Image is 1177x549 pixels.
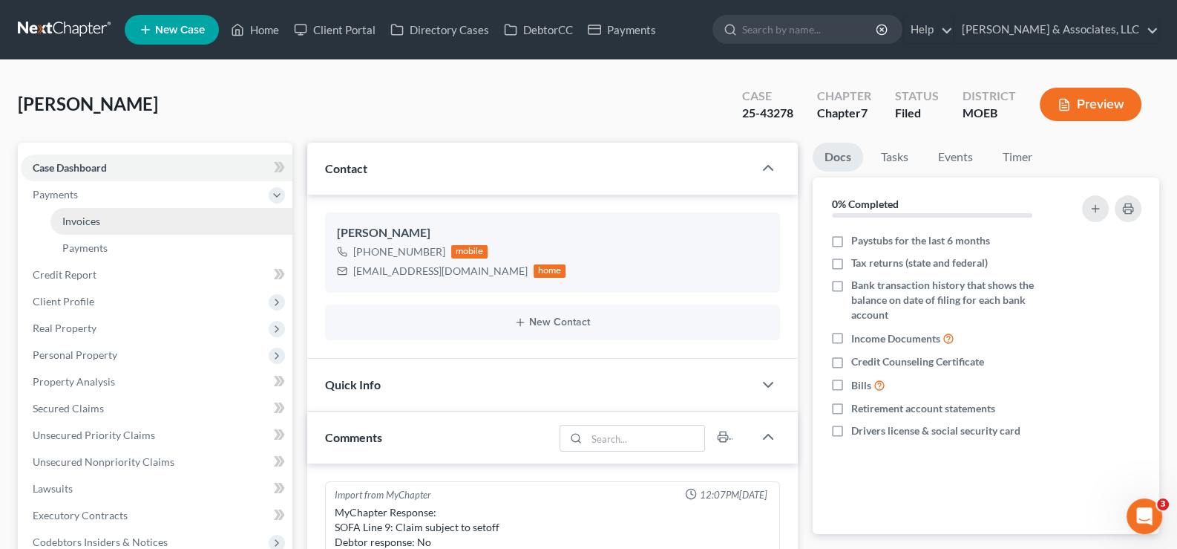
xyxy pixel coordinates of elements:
div: Status [895,88,939,105]
span: Tax returns (state and federal) [851,256,988,270]
a: Timer [991,143,1044,172]
span: Bank transaction history that shows the balance on date of filing for each bank account [851,278,1060,322]
span: Credit Counseling Certificate [851,354,984,369]
a: Unsecured Priority Claims [21,422,292,449]
div: mobile [451,245,488,259]
span: Real Property [33,322,96,334]
div: [EMAIL_ADDRESS][DOMAIN_NAME] [353,264,528,279]
a: Directory Cases [383,16,496,43]
a: Credit Report [21,261,292,288]
span: Executory Contracts [33,509,128,522]
a: Docs [813,143,863,172]
span: Codebtors Insiders & Notices [33,536,168,548]
span: Quick Info [325,377,381,392]
a: Tasks [869,143,920,172]
span: Drivers license & social security card [851,423,1020,438]
input: Search... [587,426,705,451]
div: Case [742,88,793,105]
span: Invoices [62,215,100,227]
span: Contact [325,161,367,175]
span: Comments [325,430,382,444]
span: Credit Report [33,268,96,281]
span: Case Dashboard [33,161,107,174]
a: Client Portal [286,16,383,43]
a: Events [926,143,985,172]
a: Secured Claims [21,395,292,422]
a: Home [223,16,286,43]
strong: 0% Completed [832,198,899,210]
div: [PHONE_NUMBER] [353,244,445,259]
span: Bills [851,378,871,393]
span: New Case [155,25,205,36]
input: Search by name... [742,16,878,43]
div: Chapter [817,88,871,105]
span: [PERSON_NAME] [18,93,158,114]
span: Paystubs for the last 6 months [851,233,990,248]
button: Preview [1040,88,1141,121]
span: Unsecured Priority Claims [33,429,155,441]
a: DebtorCC [496,16,580,43]
span: Income Documents [851,331,940,346]
a: Payments [580,16,663,43]
a: Help [903,16,953,43]
span: 12:07PM[DATE] [700,488,767,502]
span: Property Analysis [33,375,115,388]
span: Payments [62,241,108,254]
a: Lawsuits [21,475,292,502]
a: Unsecured Nonpriority Claims [21,449,292,475]
div: District [963,88,1016,105]
a: Executory Contracts [21,502,292,529]
div: Import from MyChapter [335,488,431,502]
div: [PERSON_NAME] [337,224,769,242]
span: Payments [33,188,78,201]
span: Unsecured Nonpriority Claims [33,455,174,468]
div: home [534,264,566,278]
span: 7 [861,105,868,120]
span: Personal Property [33,348,117,361]
iframe: Intercom live chat [1127,498,1162,534]
div: Filed [895,105,939,122]
a: Property Analysis [21,368,292,395]
button: New Contact [337,316,769,328]
div: Chapter [817,105,871,122]
span: Secured Claims [33,402,104,415]
div: MOEB [963,105,1016,122]
div: 25-43278 [742,105,793,122]
span: 3 [1157,498,1169,510]
a: Case Dashboard [21,155,292,181]
a: Payments [50,235,292,261]
span: Retirement account statements [851,401,995,416]
a: [PERSON_NAME] & Associates, LLC [954,16,1158,43]
span: Lawsuits [33,482,73,495]
a: Invoices [50,208,292,235]
span: Client Profile [33,295,94,308]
